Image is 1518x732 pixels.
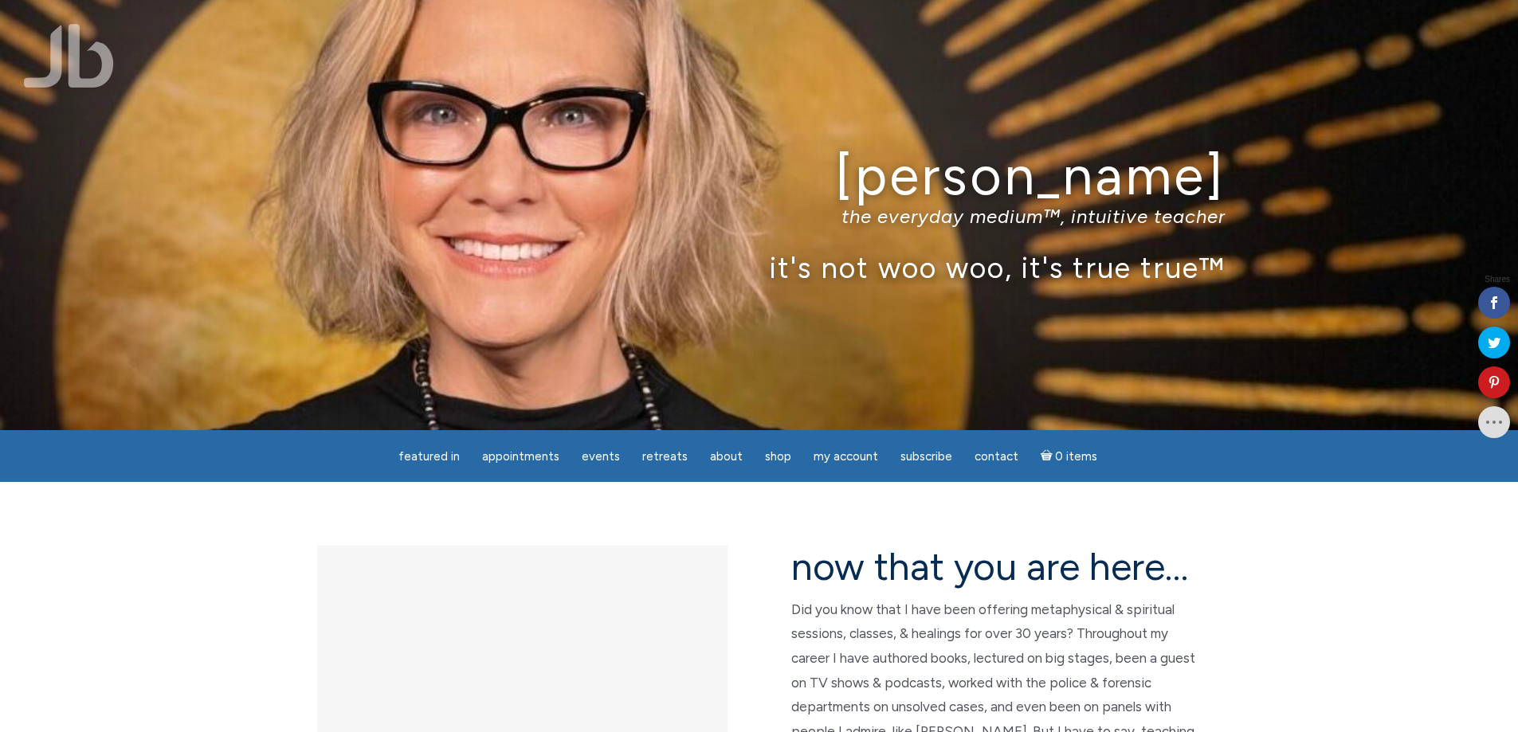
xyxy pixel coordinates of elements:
[700,441,752,472] a: About
[1055,451,1097,463] span: 0 items
[482,449,559,464] span: Appointments
[1041,449,1056,464] i: Cart
[398,449,460,464] span: featured in
[24,24,114,88] img: Jamie Butler. The Everyday Medium
[755,441,801,472] a: Shop
[891,441,962,472] a: Subscribe
[473,441,569,472] a: Appointments
[1031,440,1108,472] a: Cart0 items
[765,449,791,464] span: Shop
[293,146,1226,206] h1: [PERSON_NAME]
[633,441,697,472] a: Retreats
[975,449,1018,464] span: Contact
[293,205,1226,228] p: the everyday medium™, intuitive teacher
[389,441,469,472] a: featured in
[642,449,688,464] span: Retreats
[791,546,1202,588] h2: now that you are here…
[804,441,888,472] a: My Account
[900,449,952,464] span: Subscribe
[1485,276,1510,284] span: Shares
[582,449,620,464] span: Events
[965,441,1028,472] a: Contact
[572,441,630,472] a: Events
[814,449,878,464] span: My Account
[293,250,1226,284] p: it's not woo woo, it's true true™
[710,449,743,464] span: About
